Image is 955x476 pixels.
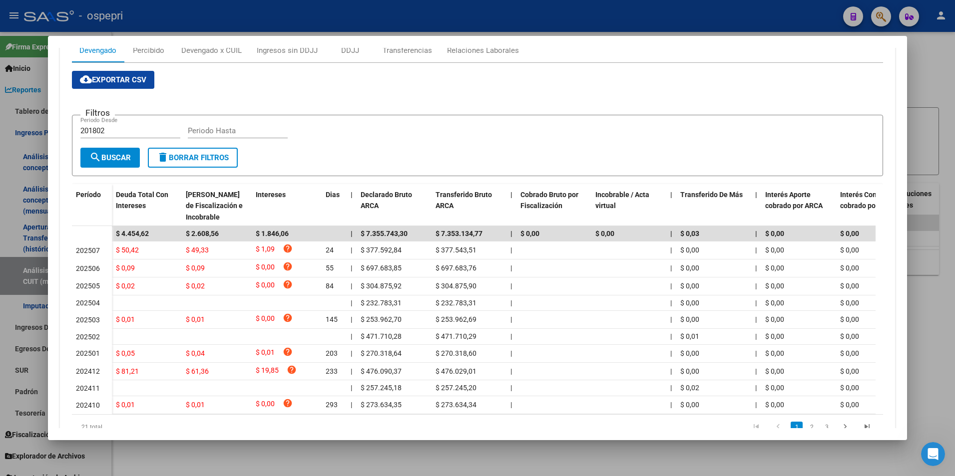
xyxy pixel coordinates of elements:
datatable-header-cell: Declarado Bruto ARCA [357,184,432,228]
li: page 1 [789,419,804,436]
span: | [510,299,512,307]
span: $ 0,00 [765,349,784,357]
span: | [755,299,757,307]
span: $ 4.454,62 [116,230,149,238]
span: $ 0,00 [840,349,859,357]
span: $ 377.592,84 [361,246,402,254]
span: | [510,349,512,357]
div: Aportes y Contribuciones de la Empresa: 30716927519 [60,30,896,456]
li: page 2 [804,419,819,436]
span: Transferido Bruto ARCA [436,191,492,210]
span: $ 0,05 [116,349,135,357]
span: Declarado Bruto ARCA [361,191,412,210]
span: $ 0,02 [186,282,205,290]
datatable-header-cell: Deuda Total Con Intereses [112,184,182,228]
a: go to previous page [769,422,788,433]
span: | [755,246,757,254]
span: $ 471.710,28 [361,332,402,340]
span: $ 0,00 [680,315,699,323]
span: 202412 [76,367,100,375]
h3: Filtros [80,107,115,118]
span: $ 0,00 [765,367,784,375]
a: go to next page [836,422,855,433]
span: | [510,264,512,272]
span: $ 257.245,18 [361,384,402,392]
span: | [670,282,672,290]
span: Borrar Filtros [157,153,229,162]
span: $ 476.029,01 [436,367,477,375]
span: 233 [326,367,338,375]
span: $ 0,00 [520,230,539,238]
span: $ 0,00 [765,230,784,238]
span: | [755,332,757,340]
span: $ 0,00 [765,315,784,323]
datatable-header-cell: Interés Contribución cobrado por ARCA [836,184,911,228]
a: go to first page [747,422,766,433]
button: Borrar Filtros [148,148,238,168]
span: | [351,367,352,375]
span: $ 0,00 [840,246,859,254]
span: $ 0,00 [765,299,784,307]
span: | [755,401,757,409]
span: | [755,282,757,290]
span: $ 273.634,35 [361,401,402,409]
span: $ 0,00 [840,401,859,409]
datatable-header-cell: Período [72,184,112,226]
span: $ 0,00 [765,282,784,290]
span: $ 0,00 [256,261,275,275]
span: $ 0,01 [680,332,699,340]
span: $ 0,00 [765,246,784,254]
span: | [755,384,757,392]
span: 202410 [76,401,100,409]
span: | [755,191,757,199]
datatable-header-cell: | [751,184,761,228]
span: Período [76,191,101,199]
i: help [283,347,293,357]
span: $ 476.090,37 [361,367,402,375]
div: 21 total [72,415,232,440]
span: | [755,349,757,357]
span: | [670,191,672,199]
span: $ 697.683,76 [436,264,477,272]
span: | [670,401,672,409]
span: $ 0,00 [840,315,859,323]
span: | [351,299,352,307]
span: | [670,299,672,307]
span: $ 0,00 [680,401,699,409]
span: 202502 [76,333,100,341]
span: $ 0,00 [765,264,784,272]
i: help [283,261,293,271]
div: Devengado [79,45,116,56]
span: $ 0,00 [256,398,275,412]
i: help [283,279,293,289]
mat-icon: delete [157,151,169,163]
mat-icon: cloud_download [80,73,92,85]
i: help [283,313,293,323]
span: $ 0,00 [840,384,859,392]
span: | [351,264,352,272]
datatable-header-cell: Transferido Bruto ARCA [432,184,506,228]
span: | [755,264,757,272]
span: $ 0,00 [680,282,699,290]
i: help [283,243,293,253]
datatable-header-cell: | [666,184,676,228]
span: $ 0,04 [186,349,205,357]
a: 3 [821,422,833,433]
span: $ 0,01 [116,401,135,409]
span: $ 0,00 [840,230,859,238]
span: $ 0,09 [116,264,135,272]
datatable-header-cell: | [347,184,357,228]
span: 202501 [76,349,100,357]
span: Intereses [256,191,286,199]
span: 202503 [76,316,100,324]
a: 1 [791,422,803,433]
iframe: Intercom live chat [921,442,945,466]
span: Dias [326,191,340,199]
span: $ 232.783,31 [361,299,402,307]
span: $ 304.875,90 [436,282,477,290]
span: 202505 [76,282,100,290]
span: 24 [326,246,334,254]
span: | [510,315,512,323]
span: $ 50,42 [116,246,139,254]
span: | [351,349,352,357]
